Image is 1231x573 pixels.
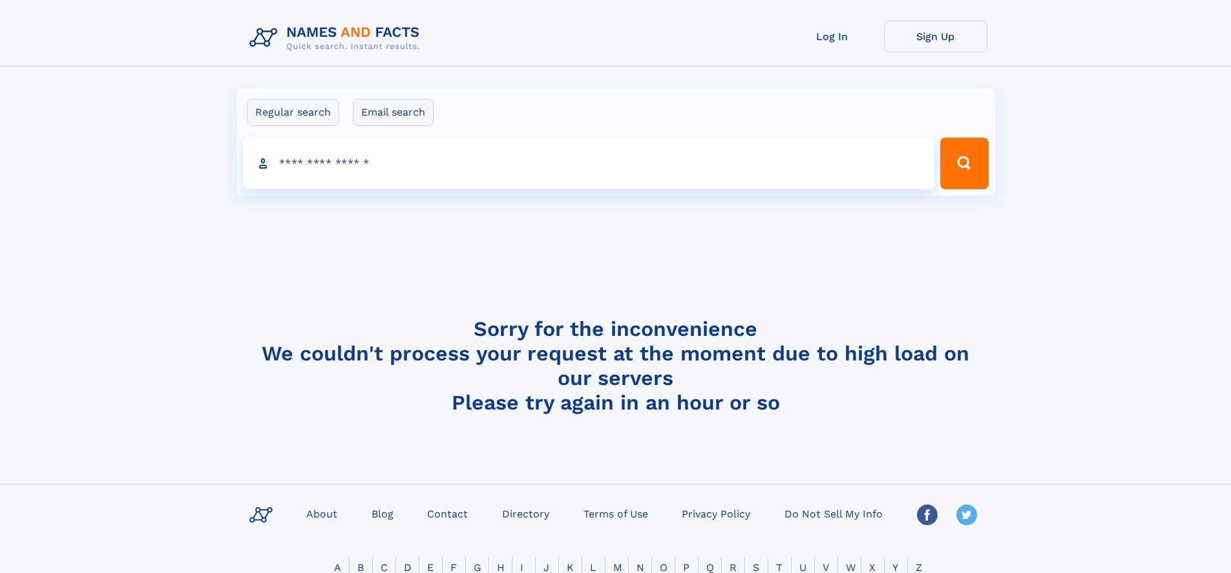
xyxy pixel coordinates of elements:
button: Search Button [940,138,988,189]
a: Directory [497,504,554,523]
a: About [301,504,342,523]
input: search input [243,138,935,189]
img: Facebook [917,505,938,525]
a: Log In [781,21,884,52]
label: Regular search [247,99,339,126]
img: Twitter [956,505,977,525]
a: Sign Up [884,21,987,52]
a: Do Not Sell My Info [779,504,888,523]
img: Logo Names and Facts [244,21,430,56]
a: Privacy Policy [677,504,755,523]
a: Blog [366,504,399,523]
a: Terms of Use [578,504,653,523]
label: Email search [353,99,434,126]
h4: Sorry for the inconvenience We couldn't process your request at the moment due to high load on ou... [244,317,987,415]
a: Contact [422,504,473,523]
